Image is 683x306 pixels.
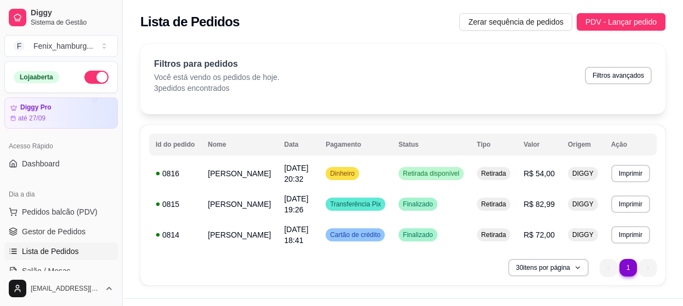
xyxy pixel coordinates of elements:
[156,168,195,179] div: 0816
[4,262,118,280] a: Salão / Mesas
[523,200,555,209] span: R$ 82,99
[401,169,462,178] span: Retirada disponível
[523,230,555,239] span: R$ 72,00
[479,230,508,239] span: Retirada
[277,134,319,155] th: Data
[201,158,277,189] td: [PERSON_NAME]
[149,134,201,155] th: Id do pedido
[201,220,277,250] td: [PERSON_NAME]
[392,134,470,155] th: Status
[468,16,564,28] span: Zerar sequência de pedidos
[328,169,357,178] span: Dinheiro
[201,189,277,220] td: [PERSON_NAME]
[619,259,637,276] li: pagination item 1 active
[31,8,113,18] span: Diggy
[523,169,555,178] span: R$ 54,00
[479,200,508,209] span: Retirada
[319,134,392,155] th: Pagamento
[585,67,652,84] button: Filtros avançados
[22,226,86,237] span: Gestor de Pedidos
[328,230,383,239] span: Cartão de crédito
[611,195,650,213] button: Imprimir
[4,35,118,57] button: Select a team
[4,223,118,240] a: Gestor de Pedidos
[570,169,596,178] span: DIGGY
[605,134,657,155] th: Ação
[479,169,508,178] span: Retirada
[594,253,662,282] nav: pagination navigation
[4,97,118,129] a: Diggy Proaté 27/09
[284,164,308,183] span: [DATE] 20:32
[31,284,100,293] span: [EMAIL_ADDRESS][DOMAIN_NAME]
[20,103,52,112] article: Diggy Pro
[4,186,118,203] div: Dia a dia
[4,243,118,260] a: Lista de Pedidos
[201,134,277,155] th: Nome
[570,230,596,239] span: DIGGY
[22,246,79,257] span: Lista de Pedidos
[517,134,561,155] th: Valor
[154,72,280,83] p: Você está vendo os pedidos de hoje.
[585,16,657,28] span: PDV - Lançar pedido
[14,41,25,51] span: F
[4,275,118,302] button: [EMAIL_ADDRESS][DOMAIN_NAME]
[284,194,308,214] span: [DATE] 19:26
[401,200,435,209] span: Finalizado
[4,4,118,31] a: DiggySistema de Gestão
[570,200,596,209] span: DIGGY
[4,203,118,221] button: Pedidos balcão (PDV)
[22,265,71,276] span: Salão / Mesas
[154,83,280,94] p: 3 pedidos encontrados
[84,71,109,84] button: Alterar Status
[577,13,665,31] button: PDV - Lançar pedido
[140,13,240,31] h2: Lista de Pedidos
[561,134,605,155] th: Origem
[22,206,98,217] span: Pedidos balcão (PDV)
[284,225,308,245] span: [DATE] 18:41
[470,134,517,155] th: Tipo
[4,155,118,172] a: Dashboard
[18,114,45,123] article: até 27/09
[611,226,650,244] button: Imprimir
[401,230,435,239] span: Finalizado
[33,41,93,51] div: Fenix_hamburg ...
[154,57,280,71] p: Filtros para pedidos
[156,229,195,240] div: 0814
[328,200,383,209] span: Transferência Pix
[22,158,60,169] span: Dashboard
[4,137,118,155] div: Acesso Rápido
[611,165,650,182] button: Imprimir
[508,259,589,276] button: 30itens por página
[156,199,195,210] div: 0815
[31,18,113,27] span: Sistema de Gestão
[14,71,59,83] div: Loja aberta
[459,13,572,31] button: Zerar sequência de pedidos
